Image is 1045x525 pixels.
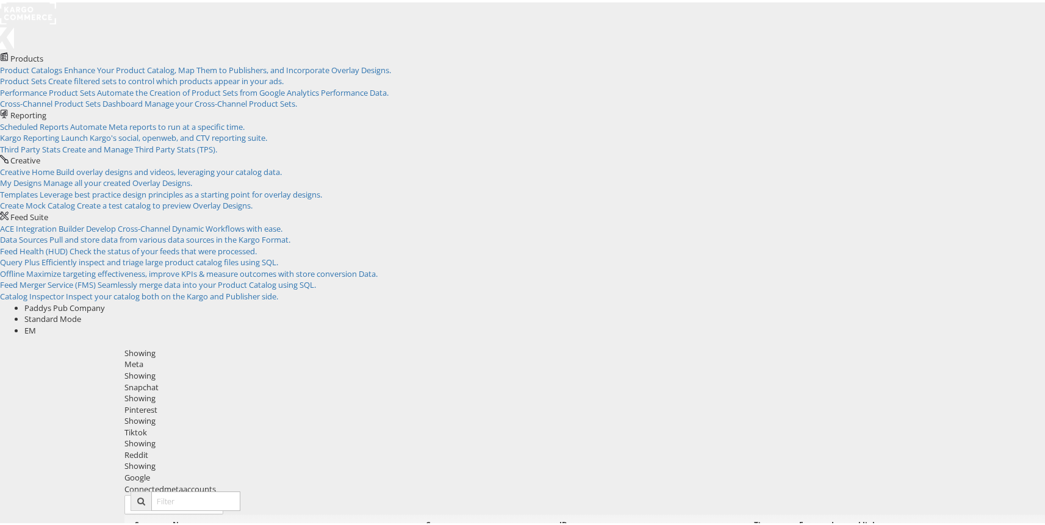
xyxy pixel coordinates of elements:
span: Products [10,51,43,62]
span: Develop Cross-Channel Dynamic Workflows with ease. [86,221,282,232]
span: Leverage best practice design principles as a starting point for overlay designs. [40,187,322,198]
span: Efficiently inspect and triage large product catalog files using SQL. [41,254,278,265]
span: Create filtered sets to control which products appear in your ads. [48,73,284,84]
span: Inspect your catalog both on the Kargo and Publisher side. [66,288,278,299]
span: meta [164,481,183,492]
span: Enhance Your Product Catalog, Map Them to Publishers, and Incorporate Overlay Designs. [64,62,391,73]
span: Standard Mode [24,311,81,322]
span: Creative [10,152,40,163]
span: Feed Suite [10,209,48,220]
span: Seamlessly merge data into your Product Catalog using SQL. [98,277,316,288]
span: Reporting [10,107,46,118]
span: Pull and store data from various data sources in the Kargo Format. [49,232,290,243]
span: Create and Manage Third Party Stats (TPS). [62,141,217,152]
span: Build overlay designs and videos, leveraging your catalog data. [56,164,282,175]
span: Maximize targeting effectiveness, improve KPIs & measure outcomes with store conversion Data. [26,266,378,277]
span: Manage all your created Overlay Designs. [43,175,192,186]
input: Filter [151,489,240,509]
button: ConnectmetaAccounts [124,493,223,513]
span: Create a test catalog to preview Overlay Designs. [77,198,253,209]
span: Paddys Pub Company [24,300,105,311]
span: Automate the Creation of Product Sets from Google Analytics Performance Data. [97,85,389,96]
span: EM [24,323,36,334]
span: Check the status of your feeds that were processed. [70,243,257,254]
span: Manage your Cross-Channel Product Sets. [145,96,297,107]
span: Launch Kargo's social, openweb, and CTV reporting suite. [61,130,267,141]
span: Automate Meta reports to run at a specific time. [70,119,245,130]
